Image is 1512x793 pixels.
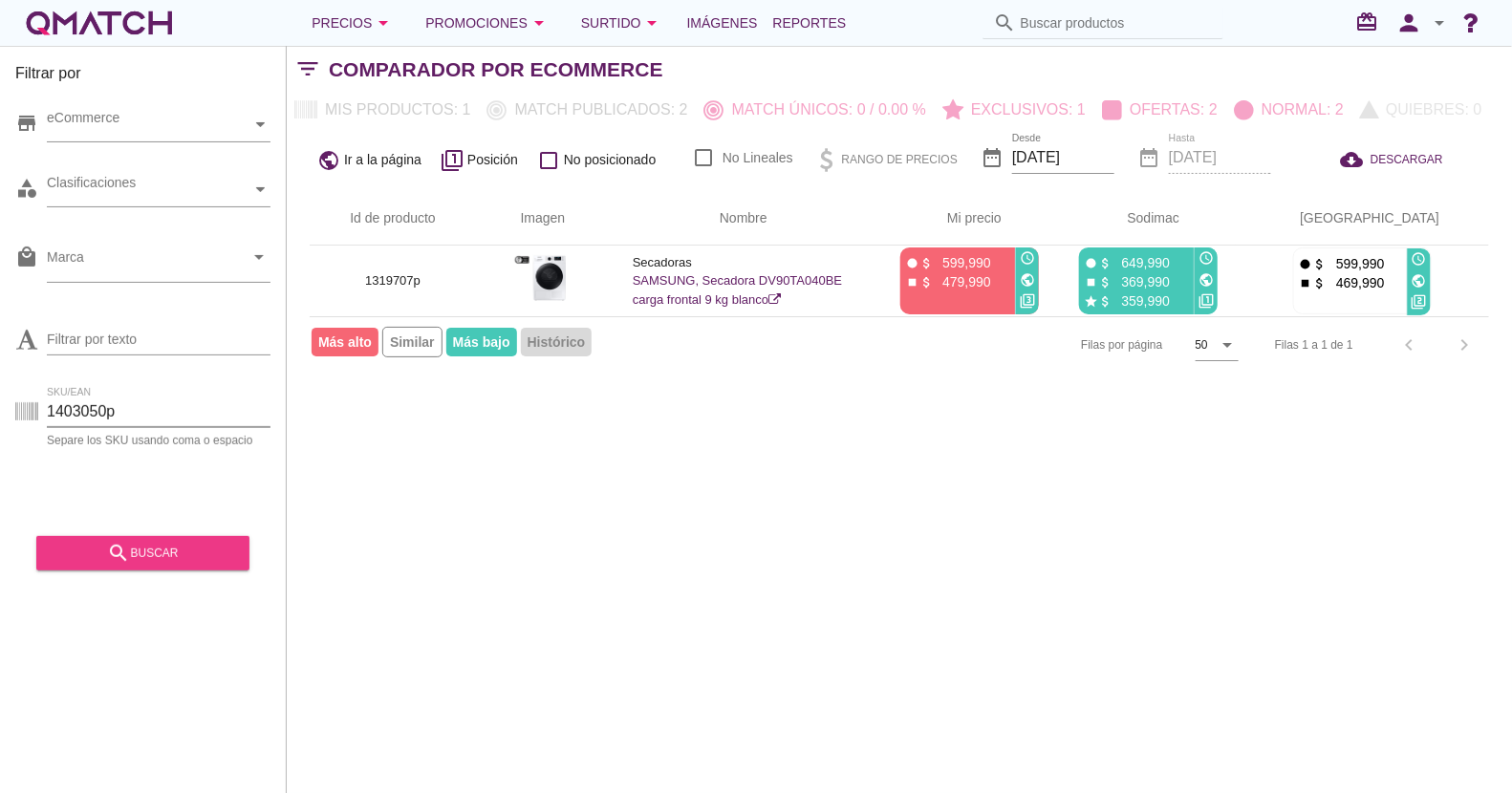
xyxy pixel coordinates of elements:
[52,542,234,565] div: buscar
[1340,148,1371,171] i: cloud_download
[1098,256,1112,270] i: attach_money
[1098,294,1112,309] i: attach_money
[1196,336,1208,354] div: 50
[476,192,610,246] th: Imagen: Not sorted.
[564,150,657,170] span: No posicionado
[1112,291,1170,311] p: 359,990
[877,192,1056,246] th: Mi precio: Not sorted. Activate to sort ascending.
[446,328,517,356] span: Más bajo
[905,256,919,270] i: fiber_manual_record
[919,256,934,270] i: attach_money
[1299,257,1313,271] i: fiber_manual_record
[773,11,847,34] span: Reportes
[47,435,270,446] div: Separe los SKU usando coma o espacio
[1020,272,1035,288] i: public
[1098,275,1112,289] i: attach_money
[1299,276,1313,290] i: stop
[15,62,270,93] h3: Filtrar por
[1313,276,1328,290] i: attach_money
[1094,93,1226,127] button: Ofertas: 2
[981,146,1004,169] i: date_range
[15,177,38,200] i: category
[521,328,593,356] span: Histórico
[1428,11,1451,34] i: arrow_drop_down
[1236,192,1489,246] th: Paris: Not sorted. Activate to sort ascending.
[1371,151,1443,168] span: DESCARGAR
[1084,256,1098,270] i: fiber_manual_record
[1325,142,1458,177] button: DESCARGAR
[1012,142,1114,173] input: Desde
[1216,333,1239,356] i: arrow_drop_down
[935,93,1094,127] button: Exclusivos: 1
[1112,272,1170,291] p: 369,990
[1199,272,1214,288] i: public
[766,4,854,42] a: Reportes
[425,11,551,34] div: Promociones
[15,112,38,135] i: store
[441,149,464,172] i: filter_1
[1084,275,1098,289] i: stop
[890,317,1239,373] div: Filas por página
[1412,294,1427,310] i: filter_2
[1199,293,1214,309] i: filter_1
[344,150,421,170] span: Ir a la página
[1122,98,1218,121] p: Ofertas: 2
[934,253,991,272] p: 599,990
[1412,251,1427,267] i: access_time
[1084,294,1098,309] i: star
[610,192,877,246] th: Nombre: Not sorted.
[680,4,766,42] a: Imágenes
[317,149,340,172] i: public
[963,98,1086,121] p: Exclusivos: 1
[919,275,934,289] i: attach_money
[1021,8,1212,38] input: Buscar productos
[934,272,991,291] p: 479,990
[1112,253,1170,272] p: 649,990
[296,4,410,42] button: Precios
[287,69,329,70] i: filter_list
[633,273,842,307] a: SAMSUNG, Secadora DV90TA040BE carga frontal 9 kg blanco
[1328,273,1385,292] p: 469,990
[994,11,1017,34] i: search
[581,11,664,34] div: Surtido
[633,253,854,272] p: Secadoras
[905,275,919,289] i: stop
[410,4,566,42] button: Promociones
[1390,10,1428,36] i: person
[36,536,249,570] button: buscar
[15,246,38,268] i: local_mall
[1199,250,1214,266] i: access_time
[687,11,758,34] span: Imágenes
[1254,98,1344,121] p: Normal: 2
[1020,293,1035,309] i: filter_3
[310,192,476,246] th: Id de producto: Not sorted.
[467,150,518,170] span: Posición
[528,11,551,34] i: arrow_drop_down
[382,327,443,357] span: Similar
[641,11,664,34] i: arrow_drop_down
[329,54,663,85] h2: Comparador por eCommerce
[1313,257,1328,271] i: attach_money
[1020,250,1035,266] i: access_time
[107,542,130,565] i: search
[1056,192,1235,246] th: Sodimac: Not sorted. Activate to sort ascending.
[697,93,935,127] button: Match únicos: 0 / 0.00 %
[513,254,573,302] img: 1319707p_15.jpg
[312,11,395,34] div: Precios
[372,11,395,34] i: arrow_drop_down
[248,246,270,268] i: arrow_drop_down
[312,328,378,356] span: Más alto
[1275,336,1353,354] div: Filas 1 a 1 de 1
[333,271,453,290] p: 1319707p
[23,4,176,42] a: white-qmatch-logo
[1226,93,1352,127] button: Normal: 2
[1355,11,1386,33] i: redeem
[1328,254,1385,273] p: 599,990
[723,148,793,167] label: No Lineales
[566,4,680,42] button: Surtido
[724,98,926,121] p: Match únicos: 0 / 0.00 %
[537,149,560,172] i: check_box_outline_blank
[1412,273,1427,289] i: public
